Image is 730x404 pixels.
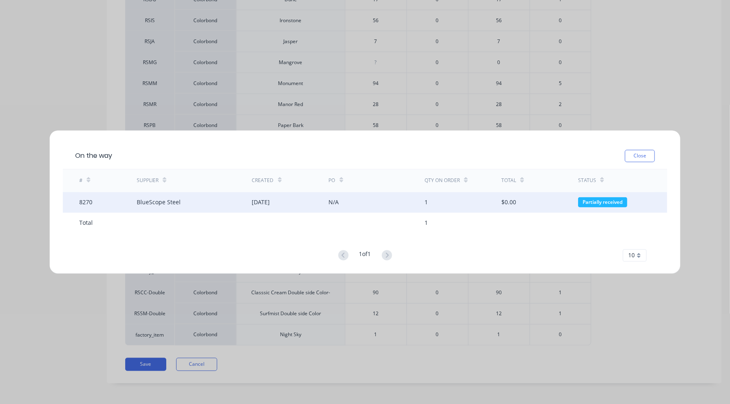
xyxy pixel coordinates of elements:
[329,198,339,207] div: N/A
[578,177,596,185] div: Status
[359,249,371,261] div: 1 of 1
[425,177,460,185] div: Qty on order
[252,177,274,185] div: Created
[501,177,516,185] div: Total
[79,219,93,227] div: Total
[501,198,516,207] div: $0.00
[425,198,428,207] div: 1
[628,251,635,260] span: 10
[137,177,158,185] div: Supplier
[137,198,181,207] div: BlueScope Steel
[75,151,112,161] div: On the way
[578,197,627,208] div: Partially received
[625,150,655,162] button: Close
[79,198,92,207] div: 8270
[425,219,428,227] div: 1
[79,177,83,185] div: #
[329,177,335,185] div: PO
[252,198,270,207] div: [DATE]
